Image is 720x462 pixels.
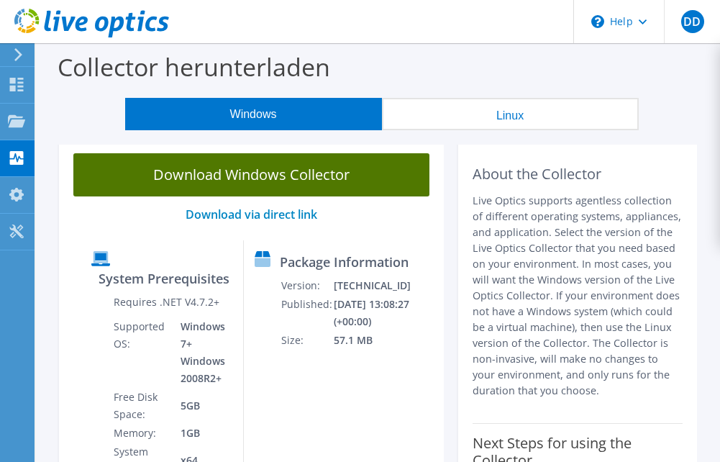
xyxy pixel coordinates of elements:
[681,10,704,33] span: DD
[591,15,604,28] svg: \n
[73,153,429,196] a: Download Windows Collector
[170,424,232,443] td: 1GB
[58,50,330,83] label: Collector herunterladen
[170,317,232,388] td: Windows 7+ Windows 2008R2+
[333,331,411,350] td: 57.1 MB
[473,166,683,183] h2: About the Collector
[125,98,382,130] button: Windows
[99,271,229,286] label: System Prerequisites
[114,295,219,309] label: Requires .NET V4.7.2+
[280,255,409,269] label: Package Information
[281,276,333,295] td: Version:
[382,98,639,130] button: Linux
[170,388,232,424] td: 5GB
[333,295,411,331] td: [DATE] 13:08:27 (+00:00)
[473,193,683,399] p: Live Optics supports agentless collection of different operating systems, appliances, and applica...
[113,424,170,443] td: Memory:
[281,295,333,331] td: Published:
[333,276,411,295] td: [TECHNICAL_ID]
[113,317,170,388] td: Supported OS:
[281,331,333,350] td: Size:
[186,207,317,222] a: Download via direct link
[113,388,170,424] td: Free Disk Space:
